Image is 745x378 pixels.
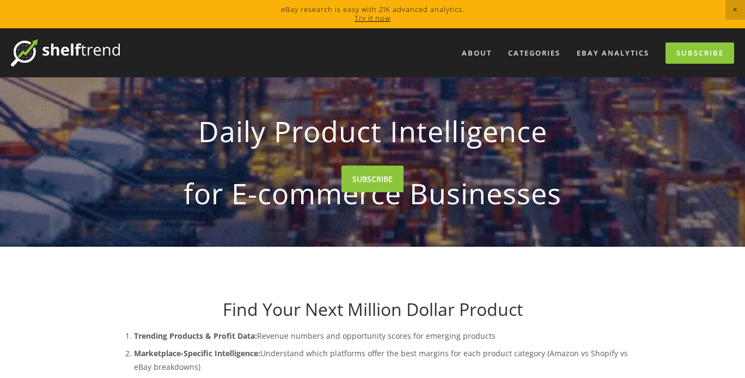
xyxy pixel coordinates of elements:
[501,44,567,62] div: Categories
[130,168,615,219] strong: for E-commerce Businesses
[134,329,633,343] p: Revenue numbers and opportunity scores for emerging products
[665,42,734,64] a: Subscribe
[11,39,120,66] img: ShelfTrend
[341,166,404,192] a: SUBSCRIBE
[134,348,260,358] strong: Marketplace-Specific Intelligence:
[130,106,615,157] strong: Daily Product Intelligence
[134,346,633,374] p: Understand which platforms offer the best margins for each product category (Amazon vs Shopify vs...
[112,299,633,320] h1: Find Your Next Million Dollar Product
[355,13,390,23] a: Try it now
[455,44,499,62] a: About
[134,331,257,341] strong: Trending Products & Profit Data:
[570,44,656,62] a: eBay Analytics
